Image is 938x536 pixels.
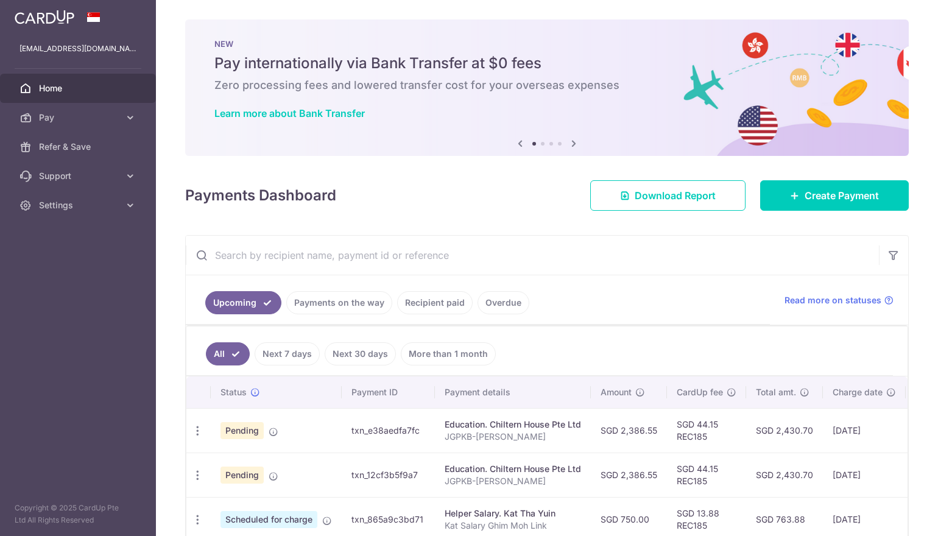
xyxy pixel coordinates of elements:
[667,453,746,497] td: SGD 44.15 REC185
[185,185,336,206] h4: Payments Dashboard
[478,291,529,314] a: Overdue
[760,180,909,211] a: Create Payment
[39,141,119,153] span: Refer & Save
[635,188,716,203] span: Download Report
[220,511,317,528] span: Scheduled for charge
[397,291,473,314] a: Recipient paid
[445,431,581,443] p: JGPKB-[PERSON_NAME]
[39,199,119,211] span: Settings
[39,170,119,182] span: Support
[445,463,581,475] div: Education. Chiltern House Pte Ltd
[746,408,823,453] td: SGD 2,430.70
[756,386,796,398] span: Total amt.
[286,291,392,314] a: Payments on the way
[185,19,909,156] img: Bank transfer banner
[220,386,247,398] span: Status
[39,82,119,94] span: Home
[677,386,723,398] span: CardUp fee
[401,342,496,365] a: More than 1 month
[214,78,880,93] h6: Zero processing fees and lowered transfer cost for your overseas expenses
[325,342,396,365] a: Next 30 days
[220,467,264,484] span: Pending
[342,453,435,497] td: txn_12cf3b5f9a7
[205,291,281,314] a: Upcoming
[220,422,264,439] span: Pending
[255,342,320,365] a: Next 7 days
[39,111,119,124] span: Pay
[445,418,581,431] div: Education. Chiltern House Pte Ltd
[214,107,365,119] a: Learn more about Bank Transfer
[591,408,667,453] td: SGD 2,386.55
[833,386,883,398] span: Charge date
[435,376,591,408] th: Payment details
[445,507,581,520] div: Helper Salary. Kat Tha Yuin
[785,294,894,306] a: Read more on statuses
[214,54,880,73] h5: Pay internationally via Bank Transfer at $0 fees
[590,180,746,211] a: Download Report
[746,453,823,497] td: SGD 2,430.70
[206,342,250,365] a: All
[342,376,435,408] th: Payment ID
[667,408,746,453] td: SGD 44.15 REC185
[785,294,881,306] span: Read more on statuses
[445,520,581,532] p: Kat Salary Ghim Moh Link
[601,386,632,398] span: Amount
[591,453,667,497] td: SGD 2,386.55
[214,39,880,49] p: NEW
[186,236,879,275] input: Search by recipient name, payment id or reference
[823,453,906,497] td: [DATE]
[19,43,136,55] p: [EMAIL_ADDRESS][DOMAIN_NAME]
[823,408,906,453] td: [DATE]
[342,408,435,453] td: txn_e38aedfa7fc
[445,475,581,487] p: JGPKB-[PERSON_NAME]
[15,10,74,24] img: CardUp
[805,188,879,203] span: Create Payment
